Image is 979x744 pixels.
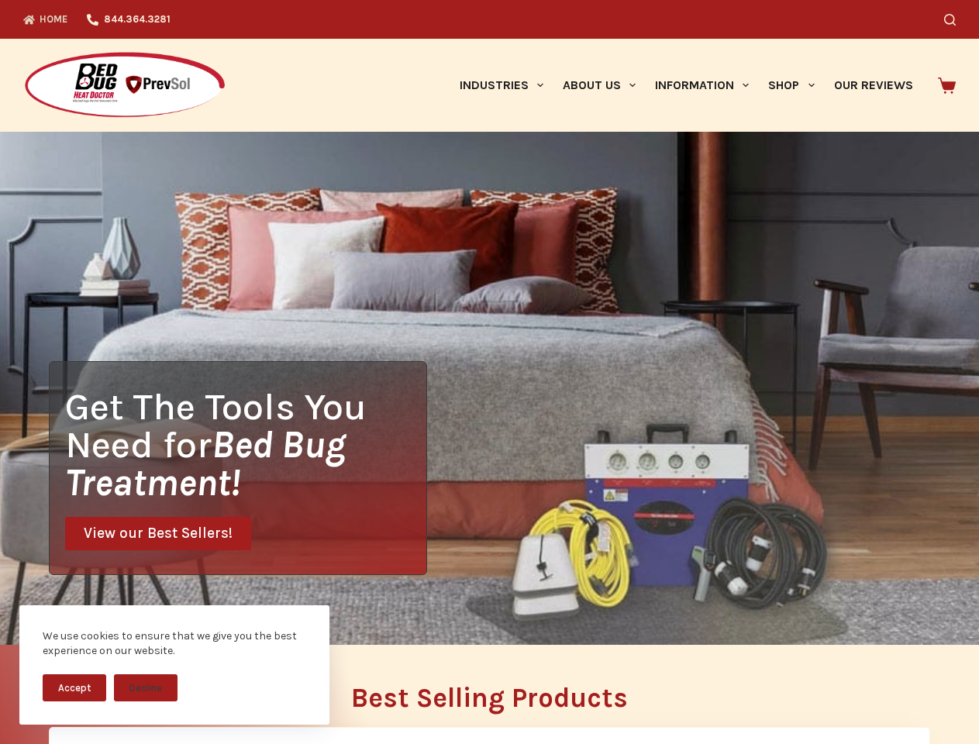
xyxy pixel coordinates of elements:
[553,39,645,132] a: About Us
[12,6,59,53] button: Open LiveChat chat widget
[65,387,426,501] h1: Get The Tools You Need for
[23,51,226,120] img: Prevsol/Bed Bug Heat Doctor
[65,422,346,505] i: Bed Bug Treatment!
[43,674,106,701] button: Accept
[65,517,251,550] a: View our Best Sellers!
[944,14,956,26] button: Search
[759,39,824,132] a: Shop
[450,39,553,132] a: Industries
[450,39,922,132] nav: Primary
[824,39,922,132] a: Our Reviews
[84,526,233,541] span: View our Best Sellers!
[49,684,930,711] h2: Best Selling Products
[43,629,306,659] div: We use cookies to ensure that we give you the best experience on our website.
[114,674,178,701] button: Decline
[646,39,759,132] a: Information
